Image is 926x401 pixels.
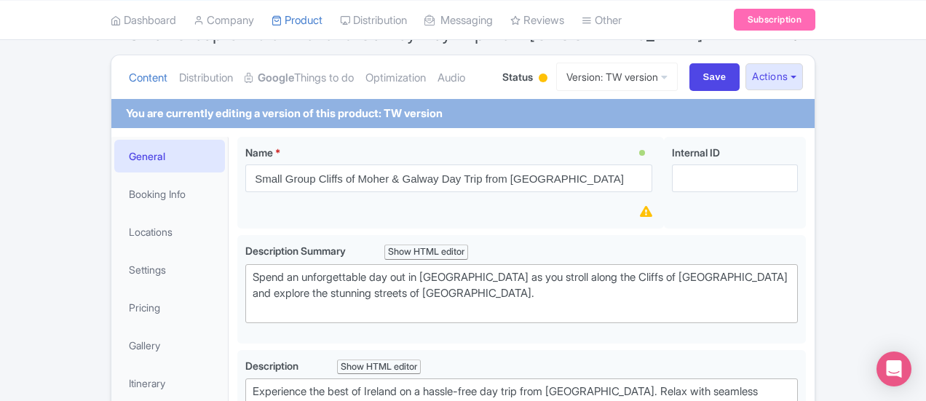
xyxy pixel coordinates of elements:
a: Distribution [179,55,233,101]
a: Gallery [114,329,225,362]
strong: Google [258,70,294,87]
span: Name [245,146,273,159]
a: Settings [114,253,225,286]
a: General [114,140,225,172]
a: GoogleThings to do [245,55,354,101]
input: Save [689,63,740,91]
div: Spend an unforgettable day out in [GEOGRAPHIC_DATA] as you stroll along the Cliffs of [GEOGRAPHIC... [253,269,791,319]
button: Actions [745,63,803,90]
a: Pricing [114,291,225,324]
a: Version: TW version [556,63,678,91]
span: Description Summary [245,245,348,257]
a: Content [129,55,167,101]
div: Open Intercom Messenger [876,352,911,386]
a: Optimization [365,55,426,101]
a: Locations [114,215,225,248]
a: Booking Info [114,178,225,210]
div: You are currently editing a version of this product: TW version [126,106,443,122]
span: Internal ID [672,146,720,159]
div: Show HTML editor [384,245,468,260]
a: Subscription [734,9,815,31]
div: Building [536,68,550,90]
span: Status [502,69,533,84]
span: Small Group Cliffs of Moher & Galway Day Trip from [GEOGRAPHIC_DATA] [128,23,703,44]
div: Show HTML editor [337,360,421,375]
span: Description [245,360,301,372]
a: Itinerary [114,367,225,400]
a: Audio [438,55,465,101]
